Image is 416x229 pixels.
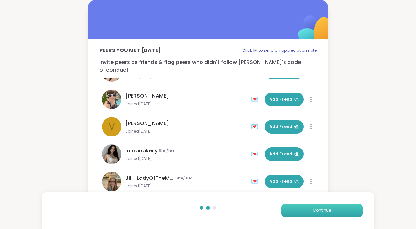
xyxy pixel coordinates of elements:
[313,208,331,213] span: Continue
[159,148,174,153] span: She/her
[265,147,304,161] button: Add Friend
[125,156,247,161] span: Joined [DATE]
[270,124,299,130] span: Add Friend
[175,176,192,181] span: She/ Her
[270,96,299,102] span: Add Friend
[125,101,247,107] span: Joined [DATE]
[251,176,261,187] div: 💌
[251,122,261,132] div: 💌
[251,94,261,105] div: 💌
[125,129,247,134] span: Joined [DATE]
[281,204,363,217] button: Continue
[125,174,174,182] span: Jill_LadyOfTheMountain
[125,183,247,189] span: Joined [DATE]
[102,144,121,164] img: iamanakeily
[109,120,115,134] span: V
[265,120,304,134] button: Add Friend
[251,149,261,159] div: 💌
[265,93,304,106] button: Add Friend
[265,175,304,188] button: Add Friend
[270,179,299,184] span: Add Friend
[99,47,161,54] p: Peers you met [DATE]
[99,58,317,74] p: Invite peers as friends & flag peers who didn't follow [PERSON_NAME]'s code of conduct
[102,90,121,109] img: Adrienne_QueenOfTheDawn
[125,147,158,155] span: iamanakeily
[125,92,169,100] span: [PERSON_NAME]
[125,120,169,127] span: [PERSON_NAME]
[242,47,317,54] p: Click 💌 to send an appreciation note
[270,151,299,157] span: Add Friend
[102,172,121,191] img: Jill_LadyOfTheMountain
